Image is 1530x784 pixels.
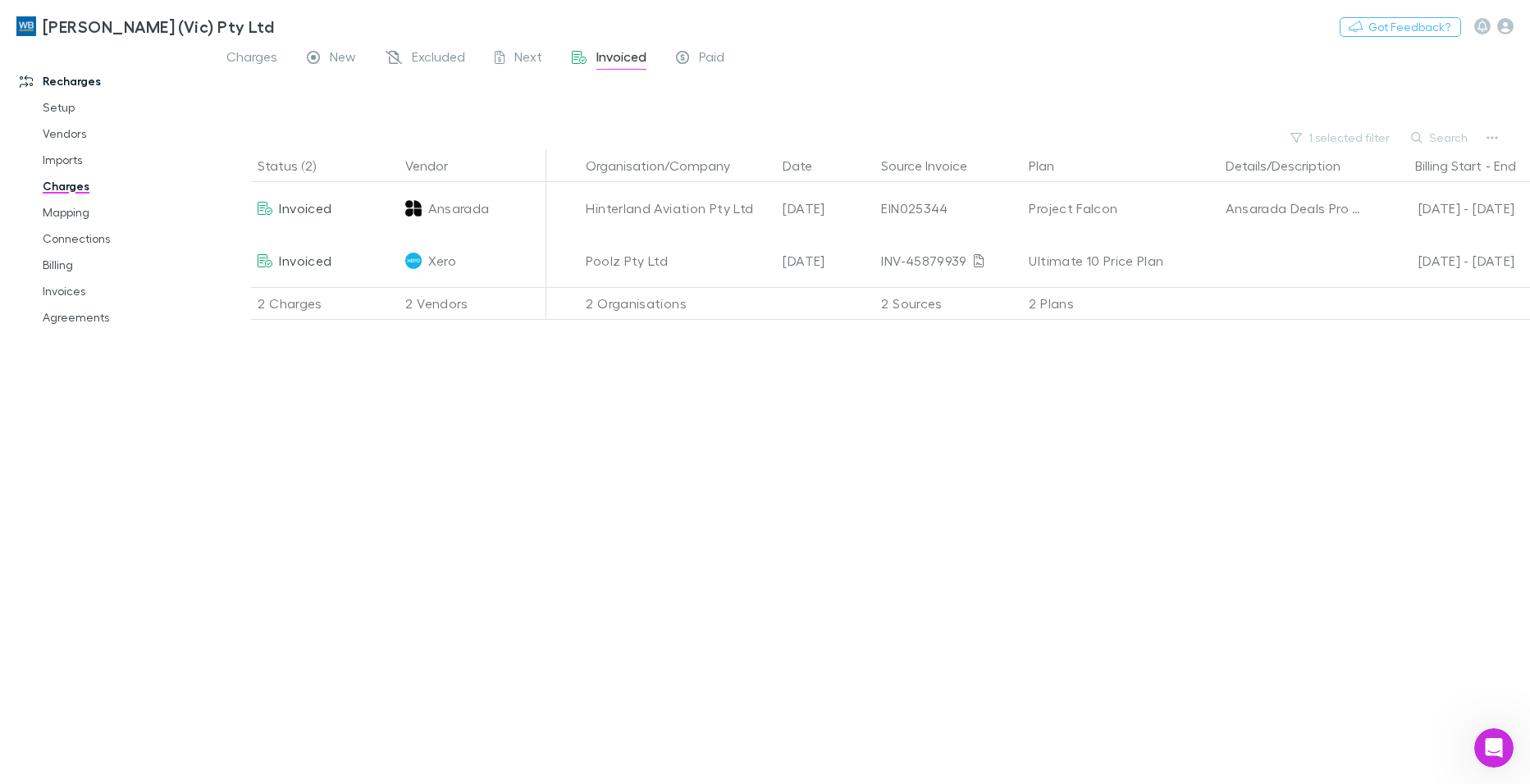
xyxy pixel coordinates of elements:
[279,253,331,268] span: Invoiced
[26,304,221,330] a: Agreements
[7,7,284,46] a: [PERSON_NAME] (Vic) Pty Ltd
[26,278,221,304] a: Invoices
[881,182,1016,235] div: EIN025344
[405,200,422,217] img: Ansarada's Logo
[596,48,646,70] span: Invoiced
[1494,149,1516,182] button: End
[26,121,221,147] a: Vendors
[330,48,356,70] span: New
[1226,149,1360,182] button: Details/Description
[428,182,489,235] span: Ansarada
[26,226,221,252] a: Connections
[1474,728,1514,768] iframe: Intercom live chat
[26,199,221,226] a: Mapping
[26,173,221,199] a: Charges
[776,235,875,287] div: [DATE]
[251,287,399,320] div: 2 Charges
[1373,235,1514,287] div: [DATE] - [DATE]
[875,287,1022,320] div: 2 Sources
[258,149,336,182] button: Status (2)
[412,48,465,70] span: Excluded
[399,287,546,320] div: 2 Vendors
[279,200,331,216] span: Invoiced
[1022,287,1219,320] div: 2 Plans
[405,253,422,269] img: Xero's Logo
[881,149,987,182] button: Source Invoice
[586,149,750,182] button: Organisation/Company
[26,94,221,121] a: Setup
[776,182,875,235] div: [DATE]
[586,182,770,235] div: Hinterland Aviation Pty Ltd
[1029,235,1213,287] div: Ultimate 10 Price Plan
[1029,182,1213,235] div: Project Falcon
[881,235,1016,287] div: INV-45879939
[1415,149,1482,182] button: Billing Start
[699,48,724,70] span: Paid
[1226,182,1360,235] div: Ansarada Deals Pro 1GB - 3 Months
[405,149,468,182] button: Vendor
[43,16,274,36] h3: [PERSON_NAME] (Vic) Pty Ltd
[1282,128,1400,148] button: 1 selected filter
[26,252,221,278] a: Billing
[16,16,36,36] img: William Buck (Vic) Pty Ltd's Logo
[26,147,221,173] a: Imports
[1403,128,1477,148] button: Search
[514,48,542,70] span: Next
[579,287,776,320] div: 2 Organisations
[586,235,770,287] div: Poolz Pty Ltd
[1373,182,1514,235] div: [DATE] - [DATE]
[1340,17,1461,37] button: Got Feedback?
[3,68,221,94] a: Recharges
[428,235,455,287] span: Xero
[226,48,277,70] span: Charges
[783,149,832,182] button: Date
[1029,149,1074,182] button: Plan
